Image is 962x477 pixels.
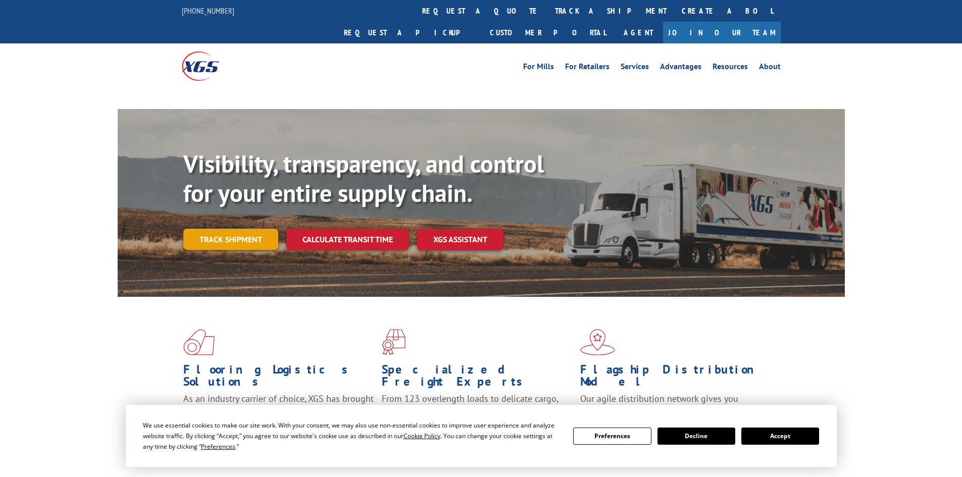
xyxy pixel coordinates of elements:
[336,22,482,43] a: Request a pickup
[759,63,781,74] a: About
[126,405,837,467] div: Cookie Consent Prompt
[183,329,215,355] img: xgs-icon-total-supply-chain-intelligence-red
[580,363,771,393] h1: Flagship Distribution Model
[741,428,819,445] button: Accept
[713,63,748,74] a: Resources
[482,22,614,43] a: Customer Portal
[183,148,544,208] b: Visibility, transparency, and control for your entire supply chain.
[621,63,649,74] a: Services
[580,393,766,416] span: Our agile distribution network gives you nationwide inventory management on demand.
[183,229,278,250] a: Track shipment
[663,22,781,43] a: Join Our Team
[382,393,573,438] p: From 123 overlength loads to delicate cargo, our experienced staff knows the best way to move you...
[182,6,234,16] a: [PHONE_NUMBER]
[417,229,503,250] a: XGS ASSISTANT
[403,432,440,440] span: Cookie Policy
[657,428,735,445] button: Decline
[382,329,406,355] img: xgs-icon-focused-on-flooring-red
[565,63,610,74] a: For Retailers
[143,420,561,452] div: We use essential cookies to make our site work. With your consent, we may also use non-essential ...
[183,363,374,393] h1: Flooring Logistics Solutions
[382,363,573,393] h1: Specialized Freight Experts
[523,63,554,74] a: For Mills
[201,442,235,451] span: Preferences
[286,229,409,250] a: Calculate transit time
[183,393,374,429] span: As an industry carrier of choice, XGS has brought innovation and dedication to flooring logistics...
[660,63,701,74] a: Advantages
[614,22,663,43] a: Agent
[573,428,651,445] button: Preferences
[580,329,615,355] img: xgs-icon-flagship-distribution-model-red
